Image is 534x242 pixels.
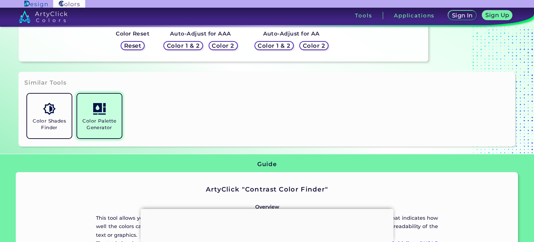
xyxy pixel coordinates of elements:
[93,103,105,115] img: icon_col_pal_col.svg
[257,160,276,169] h3: Guide
[24,79,67,87] h3: Similar Tools
[487,13,508,18] h5: Sign Up
[24,1,48,7] img: ArtyClick Design logo
[116,30,149,37] strong: Color Reset
[394,13,435,18] h3: Applications
[213,43,233,48] h5: Color 2
[140,209,394,240] iframe: Advertisement
[74,91,124,141] a: Color Palette Generator
[96,185,438,194] h2: ArtyClick "Contrast Color Finder"
[43,103,55,115] img: icon_color_shades.svg
[96,203,438,211] p: Overview
[484,11,511,20] a: Sign Up
[168,43,198,48] h5: Color 1 & 2
[96,214,438,239] p: This tool allows you to measure the contrast ratio between any two colors. The contrast ratio is ...
[263,30,320,37] strong: Auto-Adjust for AA
[170,30,231,37] strong: Auto-Adjust for AAA
[80,118,119,131] h5: Color Palette Generator
[259,43,289,48] h5: Color 1 & 2
[450,11,475,20] a: Sign In
[355,13,372,18] h3: Tools
[304,43,324,48] h5: Color 2
[19,10,68,23] img: logo_artyclick_colors_white.svg
[30,118,69,131] h5: Color Shades Finder
[453,13,472,18] h5: Sign In
[24,91,74,141] a: Color Shades Finder
[125,43,140,48] h5: Reset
